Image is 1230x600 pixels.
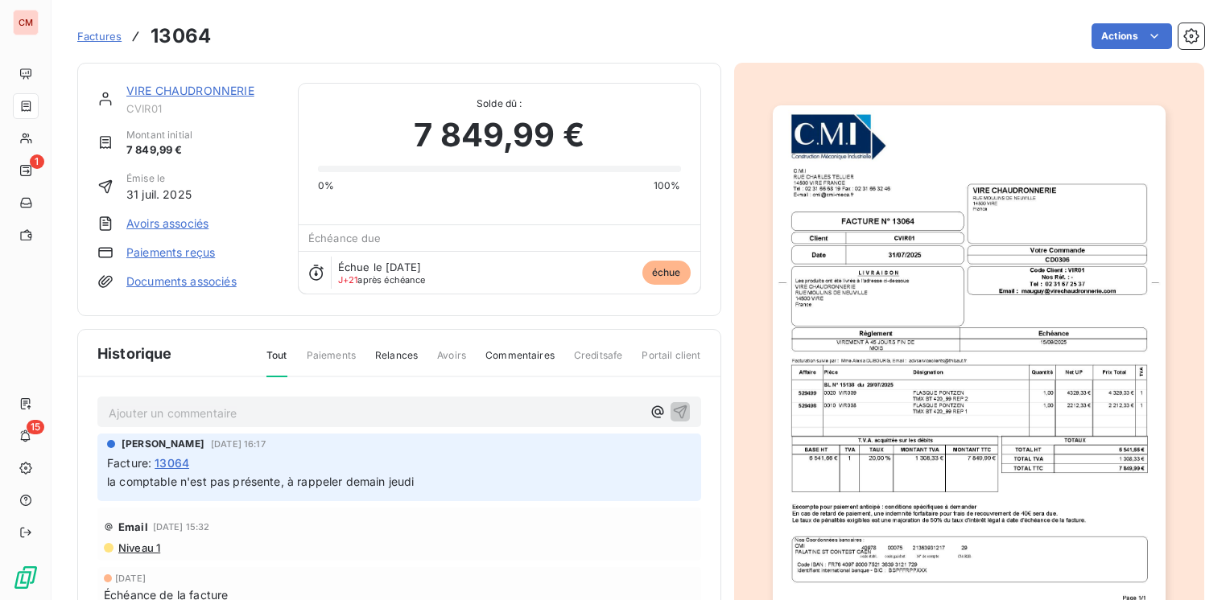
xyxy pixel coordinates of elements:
[266,348,287,377] span: Tout
[126,142,192,158] span: 7 849,99 €
[118,520,148,533] span: Email
[126,128,192,142] span: Montant initial
[126,216,208,232] a: Avoirs associés
[318,97,681,111] span: Solde dû :
[126,102,279,115] span: CVIR01
[414,111,584,159] span: 7 849,99 €
[30,154,44,169] span: 1
[77,28,122,44] a: Factures
[155,454,189,471] span: 13064
[77,30,122,43] span: Factures
[654,179,681,193] span: 100%
[153,522,210,532] span: [DATE] 15:32
[211,439,266,449] span: [DATE] 16:17
[642,261,691,285] span: échue
[122,437,204,451] span: [PERSON_NAME]
[117,541,160,554] span: Niveau 1
[485,348,555,376] span: Commentaires
[126,245,215,261] a: Paiements reçus
[1175,545,1214,584] iframe: Intercom live chat
[13,10,39,35] div: CM
[115,573,146,583] span: [DATE]
[107,454,151,471] span: Facture :
[126,171,192,186] span: Émise le
[642,348,700,376] span: Portail client
[107,475,414,488] span: la comptable n'est pas présente, à rappeler demain jeudi
[307,348,356,376] span: Paiements
[574,348,623,376] span: Creditsafe
[338,275,426,285] span: après échéance
[437,348,466,376] span: Avoirs
[27,420,44,434] span: 15
[13,565,39,590] img: Logo LeanPay
[126,186,192,203] span: 31 juil. 2025
[318,179,334,193] span: 0%
[375,348,418,376] span: Relances
[126,273,237,290] a: Documents associés
[338,274,358,286] span: J+21
[338,261,421,273] span: Échue le [DATE]
[308,232,382,245] span: Échéance due
[126,84,254,97] a: VIRE CHAUDRONNERIE
[1092,23,1172,49] button: Actions
[151,22,211,51] h3: 13064
[97,343,172,364] span: Historique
